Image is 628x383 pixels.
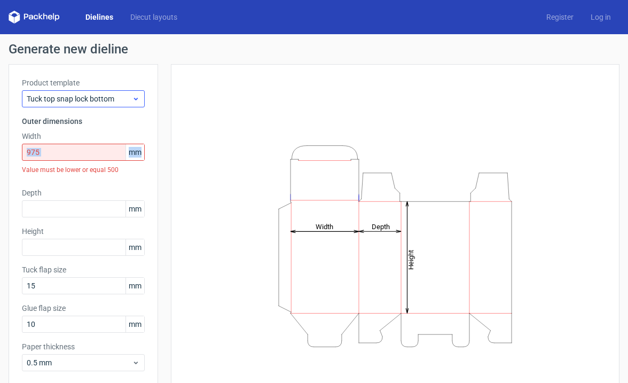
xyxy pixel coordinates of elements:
[27,357,132,368] span: 0.5 mm
[125,144,144,160] span: mm
[122,12,186,22] a: Diecut layouts
[27,93,132,104] span: Tuck top snap lock bottom
[407,249,415,269] tspan: Height
[22,116,145,127] h3: Outer dimensions
[22,131,145,142] label: Width
[22,77,145,88] label: Product template
[538,12,582,22] a: Register
[9,43,619,56] h1: Generate new dieline
[22,187,145,198] label: Depth
[125,239,144,255] span: mm
[22,161,145,179] div: Value must be lower or equal 500
[22,226,145,237] label: Height
[125,316,144,332] span: mm
[77,12,122,22] a: Dielines
[125,201,144,217] span: mm
[22,264,145,275] label: Tuck flap size
[582,12,619,22] a: Log in
[22,341,145,352] label: Paper thickness
[22,303,145,314] label: Glue flap size
[125,278,144,294] span: mm
[372,222,390,230] tspan: Depth
[316,222,333,230] tspan: Width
